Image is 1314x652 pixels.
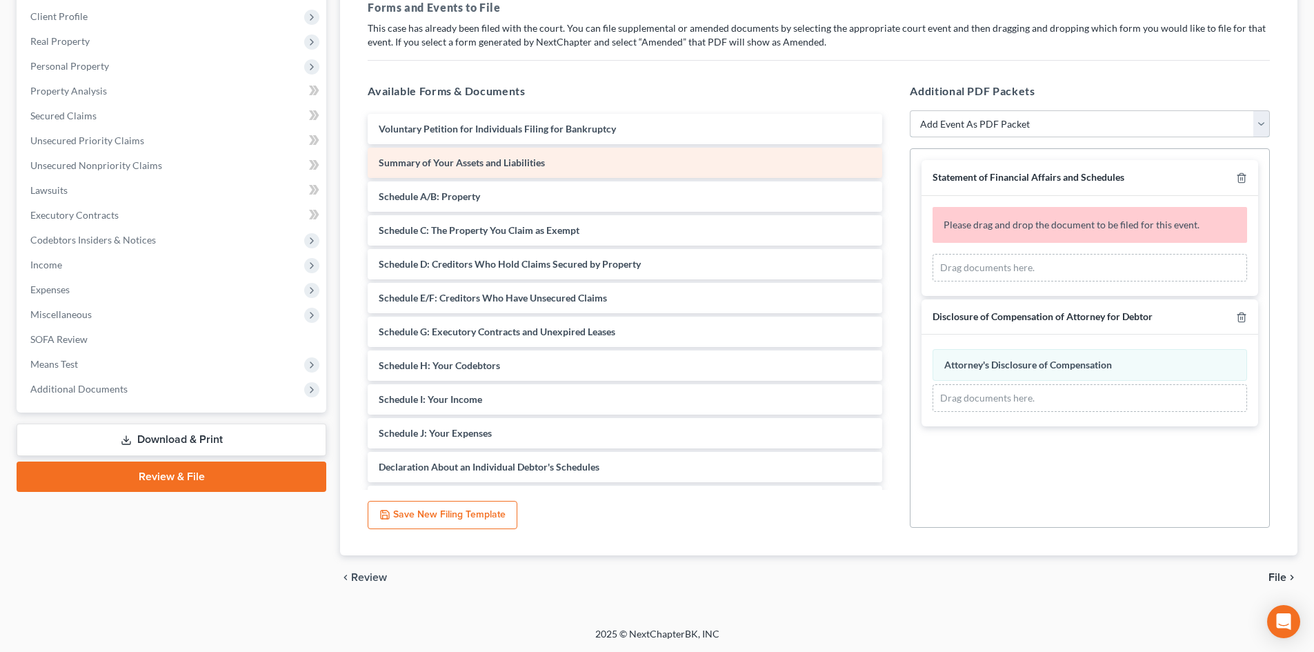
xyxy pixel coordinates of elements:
[379,359,500,371] span: Schedule H: Your Codebtors
[1268,572,1286,583] span: File
[1267,605,1300,638] div: Open Intercom Messenger
[19,327,326,352] a: SOFA Review
[264,627,1051,652] div: 2025 © NextChapterBK, INC
[19,103,326,128] a: Secured Claims
[30,85,107,97] span: Property Analysis
[30,110,97,121] span: Secured Claims
[30,284,70,295] span: Expenses
[379,224,579,236] span: Schedule C: The Property You Claim as Exempt
[379,123,616,135] span: Voluntary Petition for Individuals Filing for Bankruptcy
[19,79,326,103] a: Property Analysis
[933,310,1153,322] span: Disclosure of Compensation of Attorney for Debtor
[30,308,92,320] span: Miscellaneous
[379,427,492,439] span: Schedule J: Your Expenses
[379,461,599,473] span: Declaration About an Individual Debtor's Schedules
[19,178,326,203] a: Lawsuits
[30,35,90,47] span: Real Property
[30,60,109,72] span: Personal Property
[30,358,78,370] span: Means Test
[30,234,156,246] span: Codebtors Insiders & Notices
[933,171,1124,183] span: Statement of Financial Affairs and Schedules
[379,258,641,270] span: Schedule D: Creditors Who Hold Claims Secured by Property
[30,135,144,146] span: Unsecured Priority Claims
[19,153,326,178] a: Unsecured Nonpriority Claims
[379,157,545,168] span: Summary of Your Assets and Liabilities
[17,424,326,456] a: Download & Print
[17,462,326,492] a: Review & File
[340,572,351,583] i: chevron_left
[368,83,882,99] h5: Available Forms & Documents
[379,190,480,202] span: Schedule A/B: Property
[1286,572,1297,583] i: chevron_right
[340,572,401,583] button: chevron_left Review
[368,501,517,530] button: Save New Filing Template
[30,10,88,22] span: Client Profile
[19,203,326,228] a: Executory Contracts
[351,572,387,583] span: Review
[379,393,482,405] span: Schedule I: Your Income
[30,259,62,270] span: Income
[944,359,1112,371] span: Attorney's Disclosure of Compensation
[944,219,1199,230] span: Please drag and drop the document to be filed for this event.
[933,384,1247,412] div: Drag documents here.
[19,128,326,153] a: Unsecured Priority Claims
[30,209,119,221] span: Executory Contracts
[30,383,128,395] span: Additional Documents
[30,159,162,171] span: Unsecured Nonpriority Claims
[368,21,1270,49] p: This case has already been filed with the court. You can file supplemental or amended documents b...
[910,83,1270,99] h5: Additional PDF Packets
[30,333,88,345] span: SOFA Review
[30,184,68,196] span: Lawsuits
[933,254,1247,281] div: Drag documents here.
[379,326,615,337] span: Schedule G: Executory Contracts and Unexpired Leases
[379,292,607,304] span: Schedule E/F: Creditors Who Have Unsecured Claims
